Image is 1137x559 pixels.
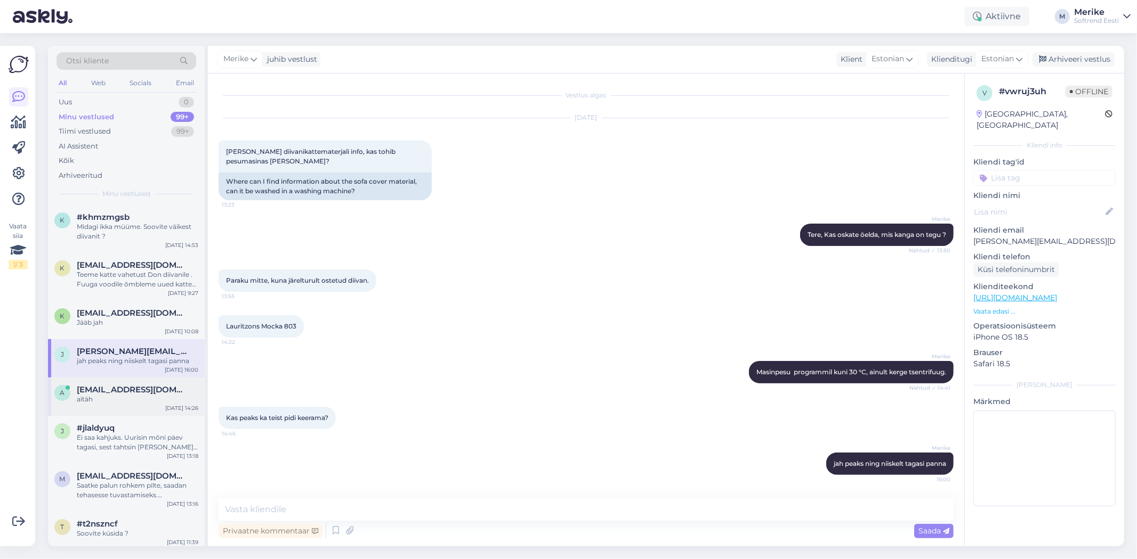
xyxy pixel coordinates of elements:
[77,529,198,538] div: Soovite küsida ?
[60,264,65,272] span: k
[974,206,1103,218] input: Lisa nimi
[973,307,1116,316] p: Vaata edasi ...
[223,53,248,65] span: Merike
[102,189,150,199] span: Minu vestlused
[59,97,72,108] div: Uus
[910,215,950,223] span: Merike
[973,281,1116,292] p: Klienditeekond
[808,231,946,239] span: Tere, Kas oskate öelda, mis kanga on tegu ?
[1055,9,1070,24] div: M
[977,109,1105,131] div: [GEOGRAPHIC_DATA], [GEOGRAPHIC_DATA]
[973,262,1059,277] div: Küsi telefoninumbrit
[9,260,28,269] div: 1 / 3
[167,452,198,460] div: [DATE] 13:18
[973,157,1116,168] p: Kliendi tag'id
[60,389,65,397] span: a
[981,53,1014,65] span: Estonian
[77,222,198,241] div: Midagi ikka müüme. Soovite väikest diivanit ?
[263,54,317,65] div: juhib vestlust
[1074,17,1119,25] div: Softrend Eesti
[165,327,198,335] div: [DATE] 10:08
[77,308,188,318] span: krissu392@hotmail.com
[973,358,1116,369] p: Safari 18.5
[973,332,1116,343] p: iPhone OS 18.5
[1074,8,1131,25] a: MerikeSoftrend Eesti
[982,89,987,97] span: v
[61,427,64,435] span: j
[60,312,65,320] span: k
[59,170,102,181] div: Arhiveeritud
[77,356,198,366] div: jah peaks ning niiskelt tagasi panna
[77,385,188,394] span: airaalunurm@gmail.com
[77,519,118,529] span: #t2nszncf
[59,126,111,137] div: Tiimi vestlused
[219,524,322,538] div: Privaatne kommentaar
[77,471,188,481] span: mariaeiner@gmail.com
[89,76,108,90] div: Web
[226,276,369,284] span: Paraku mitte, kuna järelturult ostetud diivan.
[61,523,64,531] span: t
[910,352,950,360] span: Merike
[973,170,1116,186] input: Lisa tag
[59,112,114,122] div: Minu vestlused
[836,54,862,65] div: Klient
[910,475,950,483] span: 16:00
[226,414,328,422] span: Kas peaks ka teist pidi keerama?
[77,394,198,404] div: aitäh
[77,260,188,270] span: kadribusch@gmail.com
[973,293,1057,302] a: [URL][DOMAIN_NAME]
[219,113,954,122] div: [DATE]
[66,55,109,67] span: Otsi kliente
[973,347,1116,358] p: Brauser
[59,155,74,166] div: Kõik
[77,270,198,289] div: Teeme katte vahetust Don diivanile . Fuuga voodile õmbleme uued katted. Peaksite salongi tulema j...
[165,241,198,249] div: [DATE] 14:53
[222,338,262,346] span: 14:22
[973,190,1116,201] p: Kliendi nimi
[165,404,198,412] div: [DATE] 14:26
[973,320,1116,332] p: Operatsioonisüsteem
[179,97,194,108] div: 0
[973,380,1116,390] div: [PERSON_NAME]
[57,76,69,90] div: All
[165,366,198,374] div: [DATE] 16:00
[77,423,115,433] span: #jlaldyuq
[909,384,950,392] span: Nähtud ✓ 14:41
[222,292,262,300] span: 13:55
[77,481,198,500] div: Saatke palun rohkem pilte, saadan tehasesse tuvastamiseks. [EMAIL_ADDRESS][DOMAIN_NAME]
[927,54,972,65] div: Klienditugi
[167,500,198,508] div: [DATE] 13:16
[973,225,1116,236] p: Kliendi email
[973,396,1116,407] p: Märkmed
[973,251,1116,262] p: Kliendi telefon
[219,172,432,200] div: Where can I find information about the sofa cover material, can it be washed in a washing machine?
[9,54,29,75] img: Askly Logo
[9,221,28,269] div: Vaata siia
[973,141,1116,150] div: Kliendi info
[834,459,946,467] span: jah peaks ning niiskelt tagasi panna
[127,76,154,90] div: Socials
[222,201,262,209] span: 13:23
[973,236,1116,247] p: [PERSON_NAME][EMAIL_ADDRESS][DOMAIN_NAME]
[918,526,949,536] span: Saada
[167,538,198,546] div: [DATE] 11:39
[60,216,65,224] span: k
[910,444,950,452] span: Merike
[222,430,262,438] span: 14:46
[756,368,946,376] span: Masinpesu programmil kuni 30 °C, ainult kerge tsentrifuug.
[77,318,198,327] div: Jääb jah
[59,141,98,152] div: AI Assistent
[168,289,198,297] div: [DATE] 9:27
[1074,8,1119,17] div: Merike
[999,85,1066,98] div: # vwruj3uh
[1033,52,1115,67] div: Arhiveeri vestlus
[77,347,188,356] span: jana.liivandi@gmail.com
[60,475,66,483] span: m
[171,112,194,122] div: 99+
[226,147,397,165] span: [PERSON_NAME] diivanikattematerjali info, kas tohib pesumasinas [PERSON_NAME]?
[219,91,954,100] div: Vestlus algas
[964,7,1029,26] div: Aktiivne
[872,53,904,65] span: Estonian
[1066,86,1112,97] span: Offline
[171,126,194,137] div: 99+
